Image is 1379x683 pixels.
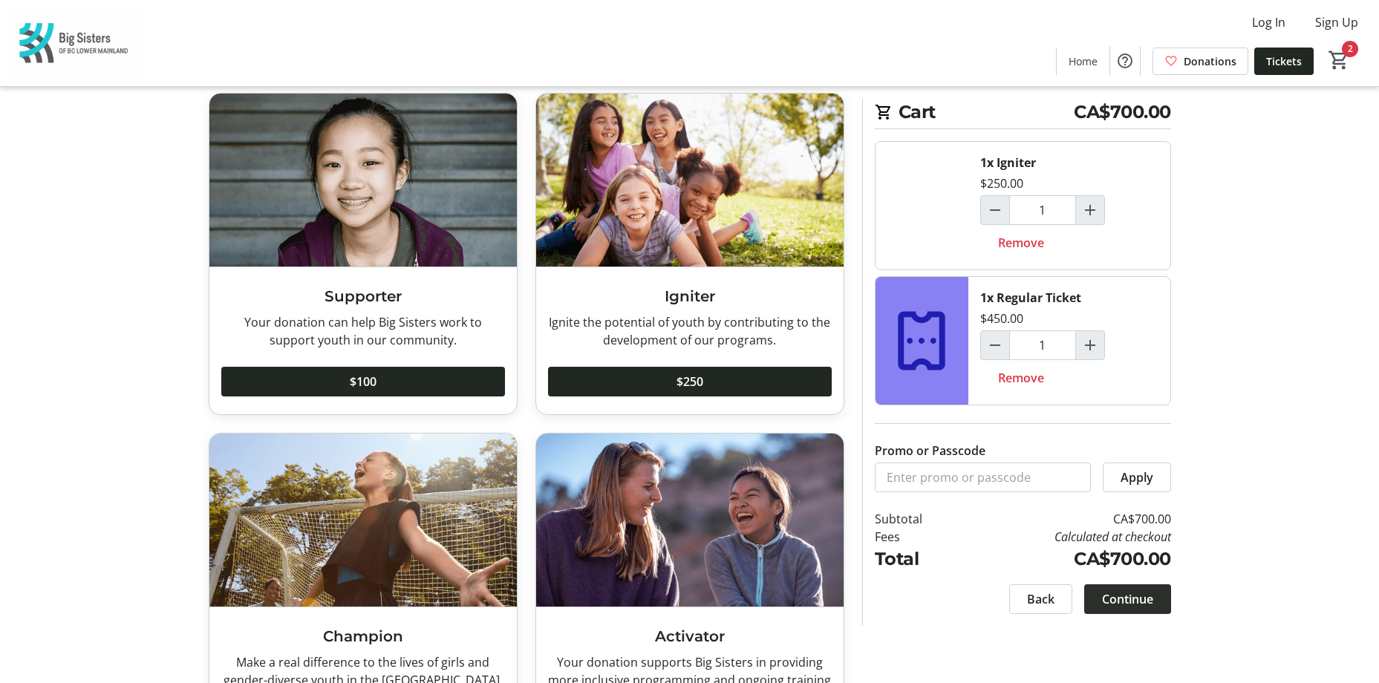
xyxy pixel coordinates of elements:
[1009,195,1076,225] input: Igniter Quantity
[677,373,703,390] span: $250
[980,289,1081,307] div: 1x Regular Ticket
[1315,13,1358,31] span: Sign Up
[1184,53,1236,69] span: Donations
[548,285,832,307] h3: Igniter
[1084,584,1171,614] button: Continue
[548,367,832,396] button: $250
[1103,463,1171,492] button: Apply
[1240,10,1297,34] button: Log In
[1074,99,1171,125] span: CA$700.00
[1153,48,1248,75] a: Donations
[1110,46,1140,76] button: Help
[209,434,517,607] img: Champion
[875,463,1091,492] input: Enter promo or passcode
[209,94,517,267] img: Supporter
[981,331,1009,359] button: Decrement by one
[548,625,832,647] h3: Activator
[1027,590,1054,608] span: Back
[960,546,1170,572] td: CA$700.00
[221,285,505,307] h3: Supporter
[875,99,1171,129] h2: Cart
[536,94,844,267] img: Igniter
[1102,590,1153,608] span: Continue
[1009,330,1076,360] input: Regular Ticket Quantity
[221,367,505,396] button: $100
[221,313,505,349] div: Your donation can help Big Sisters work to support youth in our community.
[1076,331,1104,359] button: Increment by one
[1121,468,1153,486] span: Apply
[536,434,844,607] img: Activator
[980,174,1023,192] div: $250.00
[980,363,1062,393] button: Remove
[960,510,1170,528] td: CA$700.00
[980,154,1036,171] div: 1x Igniter
[1252,13,1285,31] span: Log In
[1254,48,1314,75] a: Tickets
[1266,53,1302,69] span: Tickets
[1303,10,1370,34] button: Sign Up
[960,528,1170,546] td: Calculated at checkout
[548,313,832,349] div: Ignite the potential of youth by contributing to the development of our programs.
[9,6,141,80] img: Big Sisters of BC Lower Mainland's Logo
[875,510,961,528] td: Subtotal
[998,369,1044,387] span: Remove
[875,528,961,546] td: Fees
[350,373,376,390] span: $100
[980,228,1062,258] button: Remove
[1057,48,1109,75] a: Home
[998,234,1044,252] span: Remove
[981,196,1009,224] button: Decrement by one
[1326,47,1352,73] button: Cart
[221,625,505,647] h3: Champion
[1009,584,1072,614] button: Back
[980,310,1023,327] div: $450.00
[1069,53,1098,69] span: Home
[876,142,968,269] img: Igniter
[1076,196,1104,224] button: Increment by one
[875,442,985,460] label: Promo or Passcode
[875,546,961,572] td: Total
